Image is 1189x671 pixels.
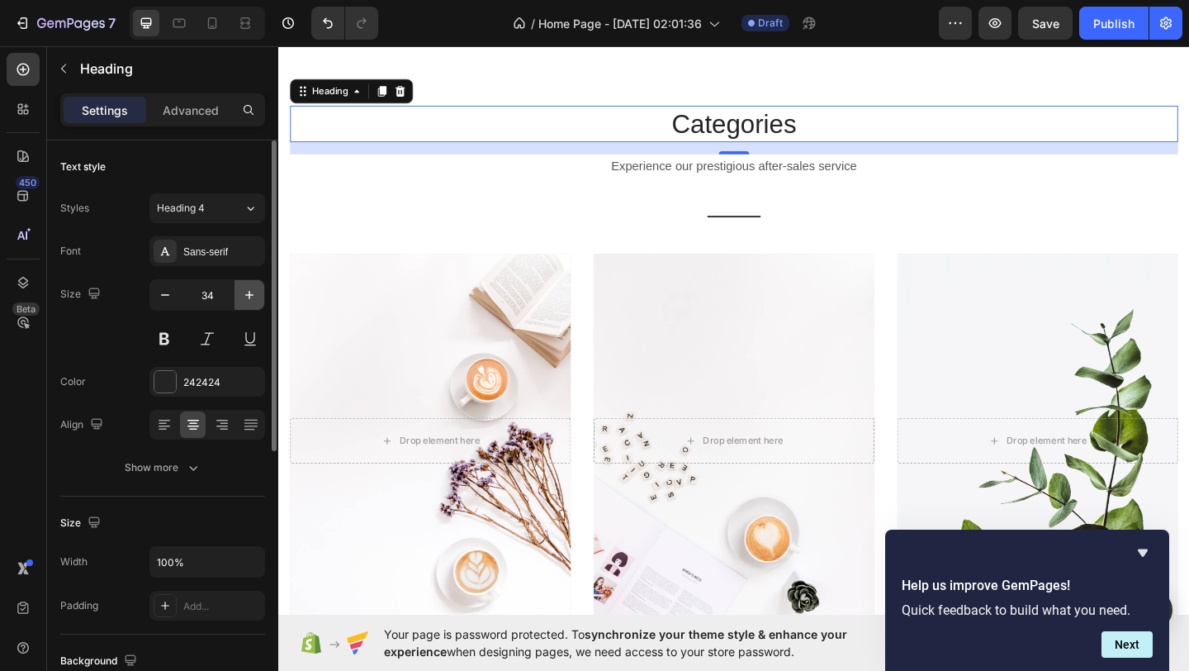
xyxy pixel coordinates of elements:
div: Font [60,244,81,259]
button: Publish [1079,7,1149,40]
div: Background Image [12,228,318,635]
iframe: Design area [278,44,1189,616]
button: Next question [1101,631,1153,658]
div: Overlay [12,228,318,635]
div: Show more [125,459,201,476]
p: Experience our prestigious after-sales service [14,121,977,145]
span: synchronize your theme style & enhance your experience [384,627,847,659]
input: Auto [150,547,264,577]
div: Color [60,374,86,389]
button: 7 [7,7,123,40]
div: Heading [33,44,78,59]
div: Sans-serif [183,245,261,259]
div: Drop element here [131,425,219,438]
div: Add... [183,599,261,614]
button: Heading 4 [149,193,265,223]
button: Show more [60,453,265,483]
h2: Help us improve GemPages! [902,576,1153,596]
button: Save [1018,7,1073,40]
div: Background Image [673,228,978,635]
span: / [531,15,535,32]
p: Quick feedback to build what you need. [902,602,1153,618]
button: Hide survey [1133,543,1153,563]
div: Help us improve GemPages! [902,543,1153,658]
div: Text style [60,159,106,174]
div: Padding [60,598,98,613]
div: Drop element here [462,425,549,438]
div: Beta [12,302,40,316]
p: Advanced [163,102,219,119]
span: Draft [758,16,783,31]
div: Publish [1093,15,1135,32]
span: Your page is password protected. To when designing pages, we need access to your store password. [384,626,912,660]
p: Heading [80,59,258,79]
div: Overlay [673,228,978,635]
p: Categories [14,69,977,105]
span: Save [1032,17,1059,31]
p: 7 [108,13,116,33]
div: Background Image [343,228,648,635]
span: Home Page - [DATE] 02:01:36 [538,15,702,32]
div: Undo/Redo [311,7,378,40]
div: 242424 [183,375,261,390]
div: Styles [60,201,89,216]
div: 450 [16,176,40,189]
div: Size [60,512,104,535]
p: Settings [82,102,128,119]
div: Align [60,414,107,436]
div: Size [60,283,104,306]
span: Heading 4 [157,201,205,216]
div: Overlay [343,228,648,635]
div: Drop element here [792,425,879,438]
div: Width [60,554,88,569]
